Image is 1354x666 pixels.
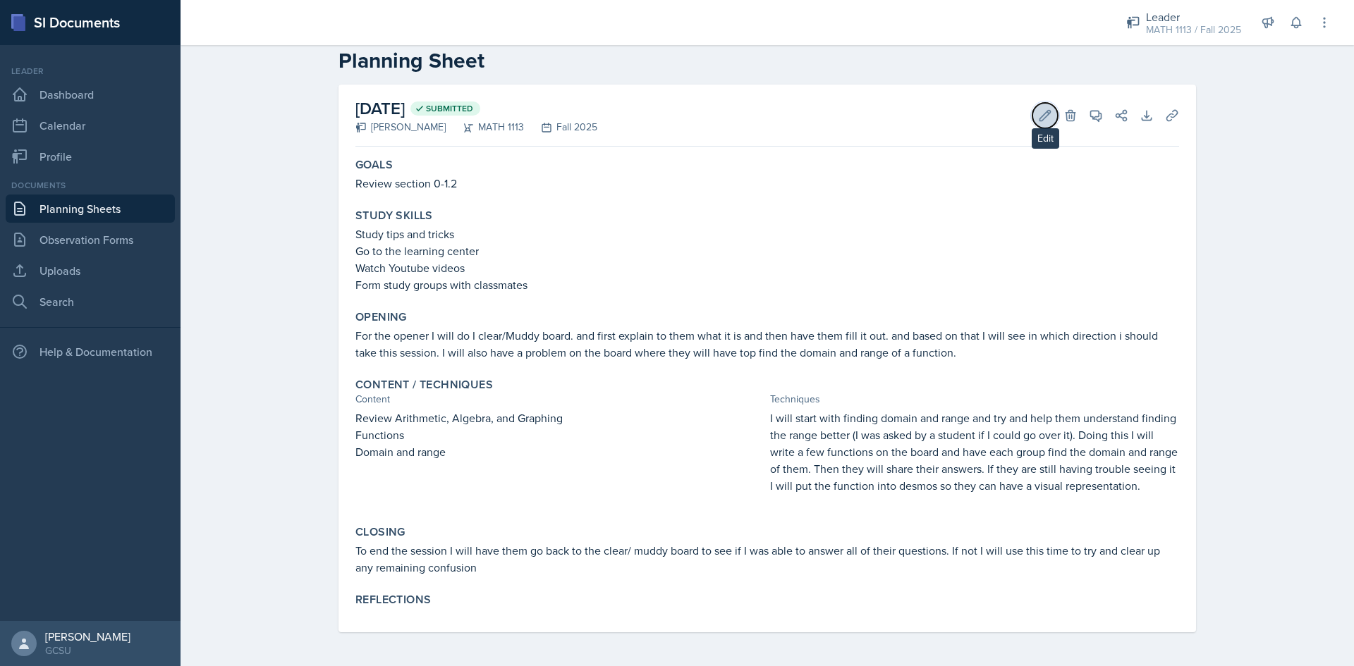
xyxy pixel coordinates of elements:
[355,378,493,392] label: Content / Techniques
[355,426,764,443] p: Functions
[355,542,1179,576] p: To end the session I will have them go back to the clear/ muddy board to see if I was able to ans...
[1146,8,1241,25] div: Leader
[6,142,175,171] a: Profile
[338,48,1196,73] h2: Planning Sheet
[355,593,431,607] label: Reflections
[355,392,764,407] div: Content
[355,327,1179,361] p: For the opener I will do I clear/Muddy board. and first explain to them what it is and then have ...
[446,120,524,135] div: MATH 1113
[1146,23,1241,37] div: MATH 1113 / Fall 2025
[6,226,175,254] a: Observation Forms
[770,409,1179,494] p: I will start with finding domain and range and try and help them understand finding the range bet...
[355,525,405,539] label: Closing
[355,158,393,172] label: Goals
[45,643,130,658] div: GCSU
[355,443,764,460] p: Domain and range
[355,120,446,135] div: [PERSON_NAME]
[426,103,473,114] span: Submitted
[6,179,175,192] div: Documents
[770,392,1179,407] div: Techniques
[6,80,175,109] a: Dashboard
[6,288,175,316] a: Search
[355,276,1179,293] p: Form study groups with classmates
[355,226,1179,242] p: Study tips and tricks
[6,338,175,366] div: Help & Documentation
[355,242,1179,259] p: Go to the learning center
[6,195,175,223] a: Planning Sheets
[1032,103,1058,128] button: Edit
[6,111,175,140] a: Calendar
[355,259,1179,276] p: Watch Youtube videos
[355,310,407,324] label: Opening
[6,257,175,285] a: Uploads
[355,96,597,121] h2: [DATE]
[355,209,433,223] label: Study Skills
[355,409,764,426] p: Review Arithmetic, Algebra, and Graphing
[45,629,130,643] div: [PERSON_NAME]
[355,175,1179,192] p: Review section 0-1.2
[6,65,175,78] div: Leader
[524,120,597,135] div: Fall 2025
